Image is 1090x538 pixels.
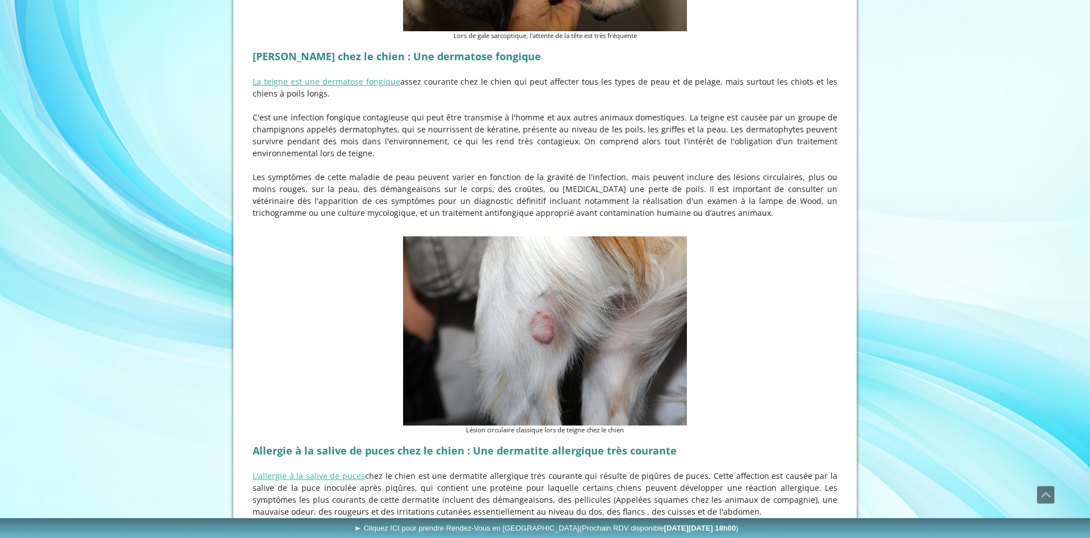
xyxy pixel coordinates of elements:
[253,49,541,63] strong: [PERSON_NAME] chez le chien : Une dermatose fongique
[403,236,687,426] img: Lésion circulaire classique lors de teigne chez le chien
[253,111,837,159] p: C'est une infection fongique contagieuse qui peut être transmise à l'homme et aux autres animaux ...
[1037,486,1055,504] a: Défiler vers le haut
[1037,486,1054,503] span: Défiler vers le haut
[253,470,837,518] p: chez le chien est une dermatite allergique très courante qui résulte de piqûres de puces. Cette a...
[253,171,837,219] p: Les symptômes de cette maladie de peau peuvent varier en fonction de la gravité de l'infection, m...
[253,76,837,99] p: assez courante chez le chien qui peut affecter tous les types de peau et de pelage, mais surtout ...
[253,76,400,87] a: La teigne est une dermatose fongique
[403,31,687,41] figcaption: Lors de gale sarcoptique, l'attente de la tête est très fréquente
[253,444,677,457] strong: Allergie à la salive de puces chez le chien : Une dermatite allergique très courante
[580,524,739,532] span: (Prochain RDV disponible )
[403,426,687,435] figcaption: Lésion circulaire classique lors de teigne chez le chien
[354,524,739,532] span: ► Cliquez ICI pour prendre Rendez-Vous en [GEOGRAPHIC_DATA]
[664,524,736,532] b: [DATE][DATE] 18h00
[253,470,365,481] a: L'allergie à la salive de puces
